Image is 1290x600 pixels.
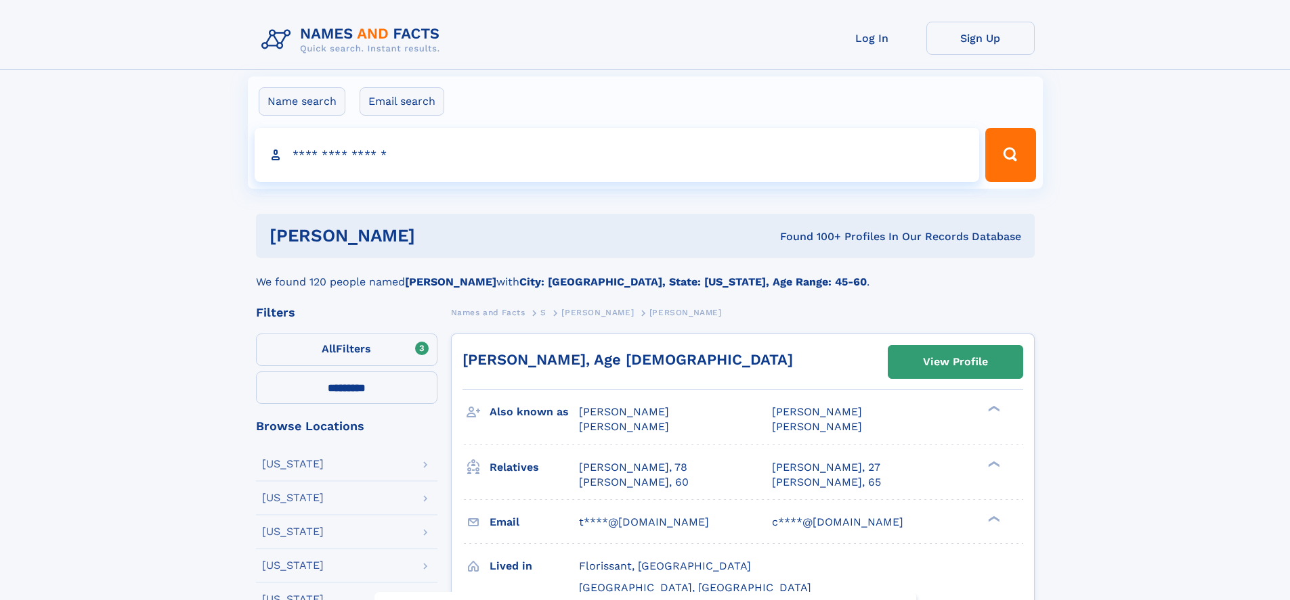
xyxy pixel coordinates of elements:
[262,459,324,469] div: [US_STATE]
[540,308,546,317] span: S
[490,456,579,479] h3: Relatives
[259,87,345,116] label: Name search
[579,405,669,418] span: [PERSON_NAME]
[772,475,881,490] a: [PERSON_NAME], 65
[322,342,336,355] span: All
[463,351,793,368] a: [PERSON_NAME], Age [DEMOGRAPHIC_DATA]
[579,559,751,572] span: Florissant, [GEOGRAPHIC_DATA]
[926,22,1035,55] a: Sign Up
[451,304,525,321] a: Names and Facts
[256,258,1035,290] div: We found 120 people named with .
[262,560,324,571] div: [US_STATE]
[985,459,1001,468] div: ❯
[985,128,1035,182] button: Search Button
[256,306,437,319] div: Filters
[772,460,880,475] a: [PERSON_NAME], 27
[256,333,437,366] label: Filters
[270,227,598,244] h1: [PERSON_NAME]
[540,304,546,321] a: S
[579,581,811,594] span: [GEOGRAPHIC_DATA], [GEOGRAPHIC_DATA]
[256,420,437,432] div: Browse Locations
[597,229,1021,244] div: Found 100+ Profiles In Our Records Database
[888,346,1023,378] a: View Profile
[262,526,324,537] div: [US_STATE]
[818,22,926,55] a: Log In
[772,420,862,433] span: [PERSON_NAME]
[649,308,722,317] span: [PERSON_NAME]
[561,308,634,317] span: [PERSON_NAME]
[490,511,579,534] h3: Email
[490,400,579,423] h3: Also known as
[985,514,1001,523] div: ❯
[262,492,324,503] div: [US_STATE]
[923,346,988,377] div: View Profile
[772,405,862,418] span: [PERSON_NAME]
[561,304,634,321] a: [PERSON_NAME]
[490,555,579,578] h3: Lived in
[579,460,687,475] a: [PERSON_NAME], 78
[579,475,689,490] a: [PERSON_NAME], 60
[255,128,980,182] input: search input
[985,405,1001,413] div: ❯
[519,275,867,288] b: City: [GEOGRAPHIC_DATA], State: [US_STATE], Age Range: 45-60
[405,275,496,288] b: [PERSON_NAME]
[360,87,444,116] label: Email search
[579,420,669,433] span: [PERSON_NAME]
[256,22,451,58] img: Logo Names and Facts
